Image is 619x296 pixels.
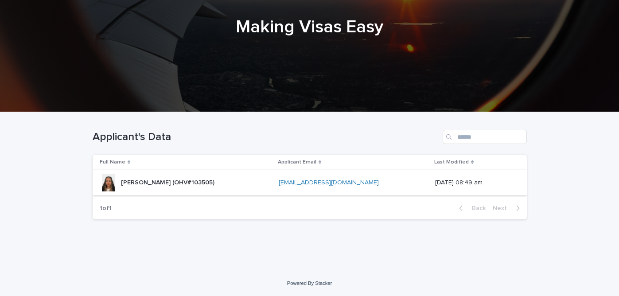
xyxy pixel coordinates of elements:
h1: Applicant's Data [93,131,439,144]
p: 1 of 1 [93,198,119,219]
p: Last Modified [434,157,469,167]
p: [PERSON_NAME] (OHV#103505) [121,177,216,187]
a: [EMAIL_ADDRESS][DOMAIN_NAME] [279,179,379,186]
h1: Making Visas Easy [93,16,527,38]
a: Powered By Stacker [287,280,332,286]
p: Full Name [100,157,125,167]
button: Back [452,204,489,212]
input: Search [443,130,527,144]
span: Back [467,205,486,211]
tr: [PERSON_NAME] (OHV#103505)[PERSON_NAME] (OHV#103505) [EMAIL_ADDRESS][DOMAIN_NAME] [DATE] 08:49 am [93,170,527,195]
span: Next [493,205,512,211]
p: Applicant Email [278,157,316,167]
p: [DATE] 08:49 am [435,179,512,187]
button: Next [489,204,527,212]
